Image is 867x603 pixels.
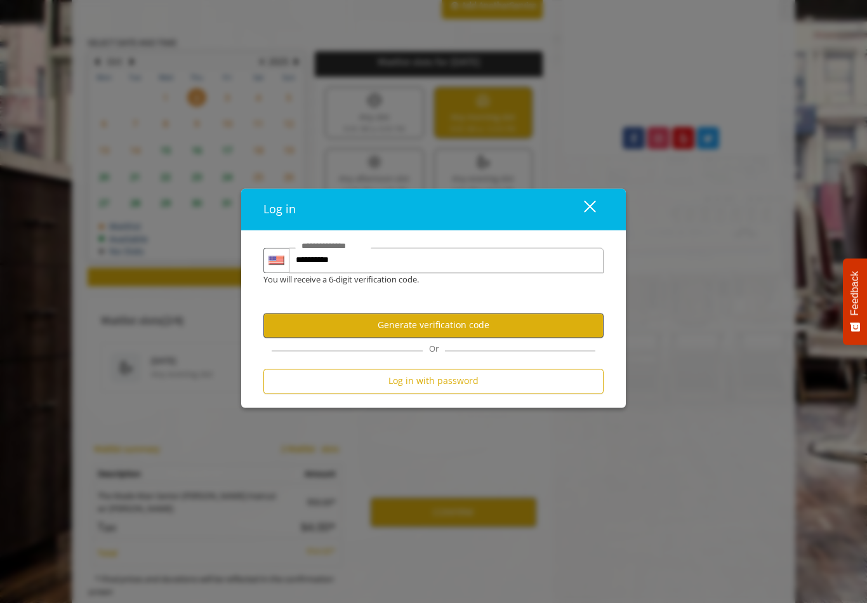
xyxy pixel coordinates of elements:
span: Log in [263,201,296,216]
div: Country [263,248,289,273]
div: You will receive a 6-digit verification code. [254,273,594,286]
button: Log in with password [263,369,604,394]
div: close dialog [569,200,595,219]
button: Generate verification code [263,313,604,338]
button: Feedback - Show survey [843,258,867,345]
span: Feedback [849,271,861,315]
button: close dialog [560,196,604,222]
span: Or [423,343,445,354]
